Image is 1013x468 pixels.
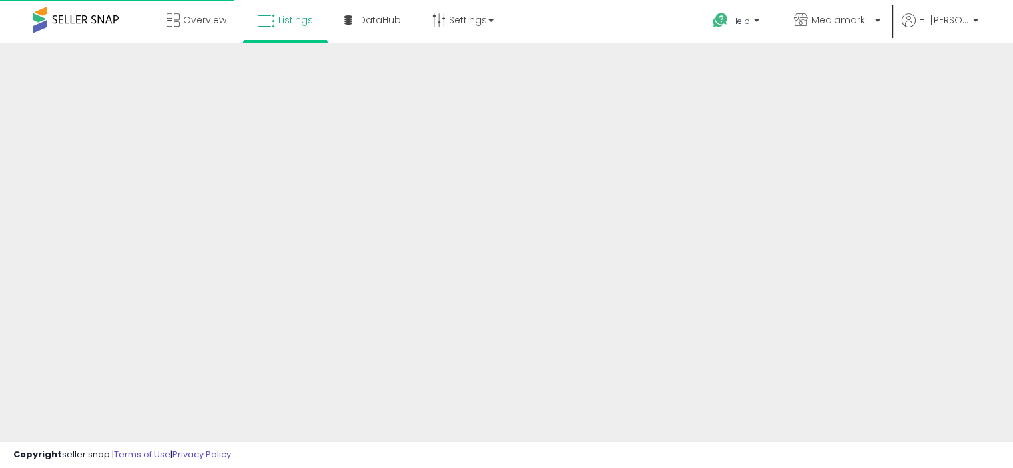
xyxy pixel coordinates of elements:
[278,13,313,27] span: Listings
[114,448,170,461] a: Terms of Use
[811,13,871,27] span: Mediamarkstore
[702,2,773,43] a: Help
[183,13,226,27] span: Overview
[359,13,401,27] span: DataHub
[732,15,750,27] span: Help
[13,448,62,461] strong: Copyright
[902,13,978,43] a: Hi [PERSON_NAME]
[172,448,231,461] a: Privacy Policy
[712,12,729,29] i: Get Help
[919,13,969,27] span: Hi [PERSON_NAME]
[13,449,231,461] div: seller snap | |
